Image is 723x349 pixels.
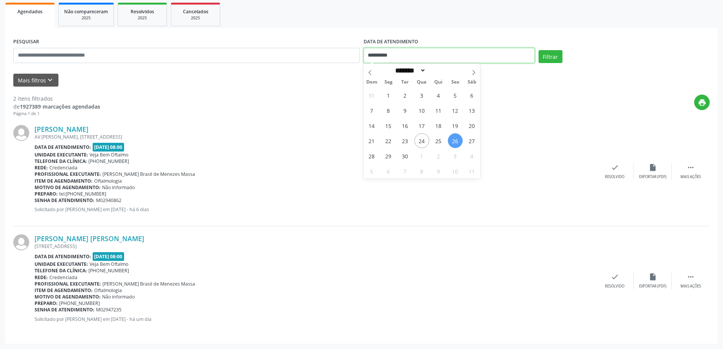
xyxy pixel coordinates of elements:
span: Oftalmologia [94,178,122,184]
span: Agosto 31, 2025 [364,88,379,103]
span: Setembro 6, 2025 [465,88,479,103]
span: Setembro 28, 2025 [364,148,379,163]
span: Setembro 16, 2025 [398,118,413,133]
b: Senha de atendimento: [35,306,95,313]
i:  [687,163,695,172]
span: Setembro 22, 2025 [381,133,396,148]
span: Setembro 4, 2025 [431,88,446,103]
b: Telefone da clínica: [35,267,87,274]
span: Setembro 2, 2025 [398,88,413,103]
b: Senha de atendimento: [35,197,95,204]
span: Setembro 7, 2025 [364,103,379,118]
span: Sex [447,80,463,85]
span: Qui [430,80,447,85]
span: Setembro 11, 2025 [431,103,446,118]
span: [DATE] 08:00 [93,252,124,261]
span: Setembro 5, 2025 [448,88,463,103]
input: Year [426,66,451,74]
span: [PHONE_NUMBER] [88,158,129,164]
span: Setembro 25, 2025 [431,133,446,148]
span: Setembro 10, 2025 [414,103,429,118]
span: Veja Bem Oftalmo [90,152,128,158]
span: Setembro 17, 2025 [414,118,429,133]
b: Rede: [35,274,48,281]
span: Outubro 7, 2025 [398,164,413,178]
span: tel:[PHONE_NUMBER] [59,191,106,197]
span: Outubro 11, 2025 [465,164,479,178]
p: Solicitado por [PERSON_NAME] em [DATE] - há 6 dias [35,206,596,213]
span: [PHONE_NUMBER] [88,267,129,274]
span: Setembro 24, 2025 [414,133,429,148]
span: [DATE] 08:00 [93,143,124,152]
div: de [13,103,100,111]
span: Oftalmologia [94,287,122,294]
div: Exportar (PDF) [639,174,666,180]
a: [PERSON_NAME] [35,125,88,133]
div: 2025 [64,15,108,21]
span: Resolvidos [131,8,154,15]
i: insert_drive_file [649,163,657,172]
span: Não informado [102,184,135,191]
span: Setembro 19, 2025 [448,118,463,133]
div: Mais ações [680,284,701,289]
span: Setembro 3, 2025 [414,88,429,103]
b: Telefone da clínica: [35,158,87,164]
span: Não informado [102,294,135,300]
div: AV [PERSON_NAME], [STREET_ADDRESS] [35,134,596,140]
i: insert_drive_file [649,273,657,281]
b: Rede: [35,164,48,171]
span: Ter [397,80,413,85]
b: Preparo: [35,191,58,197]
span: Setembro 30, 2025 [398,148,413,163]
b: Item de agendamento: [35,178,93,184]
div: Resolvido [605,174,624,180]
b: Profissional executante: [35,281,101,287]
span: Outubro 10, 2025 [448,164,463,178]
span: Não compareceram [64,8,108,15]
span: Setembro 27, 2025 [465,133,479,148]
p: Solicitado por [PERSON_NAME] em [DATE] - há um dia [35,316,596,322]
span: Outubro 2, 2025 [431,148,446,163]
span: Outubro 9, 2025 [431,164,446,178]
span: Qua [413,80,430,85]
button: print [694,95,710,110]
img: img [13,125,29,141]
span: Outubro 5, 2025 [364,164,379,178]
span: Setembro 20, 2025 [465,118,479,133]
span: Sáb [463,80,480,85]
b: Profissional executante: [35,171,101,177]
strong: 1927389 marcações agendadas [20,103,100,110]
b: Item de agendamento: [35,287,93,294]
span: Setembro 23, 2025 [398,133,413,148]
span: Veja Bem Oftalmo [90,261,128,267]
div: Resolvido [605,284,624,289]
span: Dom [364,80,380,85]
span: Setembro 13, 2025 [465,103,479,118]
span: Outubro 1, 2025 [414,148,429,163]
span: Setembro 26, 2025 [448,133,463,148]
span: Outubro 8, 2025 [414,164,429,178]
span: Outubro 3, 2025 [448,148,463,163]
label: PESQUISAR [13,36,39,48]
button: Mais filtroskeyboard_arrow_down [13,74,58,87]
span: Setembro 14, 2025 [364,118,379,133]
i: keyboard_arrow_down [46,76,54,84]
i:  [687,273,695,281]
span: Credenciada [49,164,77,171]
span: Setembro 29, 2025 [381,148,396,163]
a: [PERSON_NAME] [PERSON_NAME] [35,234,144,243]
span: Setembro 8, 2025 [381,103,396,118]
i: print [698,98,706,107]
div: 2025 [123,15,161,21]
span: M02947235 [96,306,121,313]
b: Motivo de agendamento: [35,294,101,300]
div: Página 1 de 1 [13,111,100,117]
span: Seg [380,80,397,85]
span: M02940862 [96,197,121,204]
span: Setembro 12, 2025 [448,103,463,118]
span: [PERSON_NAME] Brasil de Menezes Massa [102,281,195,287]
span: Setembro 9, 2025 [398,103,413,118]
span: Setembro 15, 2025 [381,118,396,133]
span: [PHONE_NUMBER] [59,300,100,306]
div: [STREET_ADDRESS] [35,243,596,250]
